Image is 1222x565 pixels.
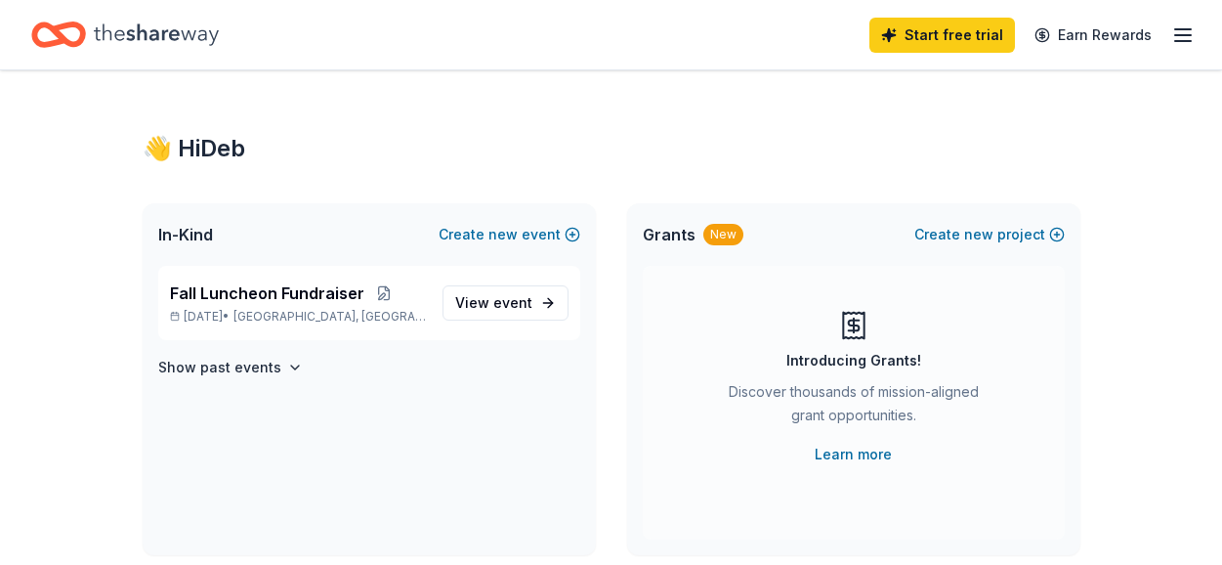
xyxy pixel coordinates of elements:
span: new [964,223,993,246]
div: Introducing Grants! [786,349,921,372]
a: View event [442,285,569,321]
a: Home [31,12,219,58]
div: Discover thousands of mission-aligned grant opportunities. [721,380,987,435]
span: new [488,223,518,246]
a: Learn more [815,443,892,466]
span: View [455,291,532,315]
span: event [493,294,532,311]
button: Createnewevent [439,223,580,246]
span: [GEOGRAPHIC_DATA], [GEOGRAPHIC_DATA] [233,309,426,325]
span: In-Kind [158,223,213,246]
div: 👋 Hi Deb [143,133,1080,164]
span: Fall Luncheon Fundraiser [170,282,364,305]
a: Earn Rewards [1023,18,1163,53]
p: [DATE] • [170,309,427,325]
button: Show past events [158,356,303,379]
h4: Show past events [158,356,281,379]
button: Createnewproject [914,223,1065,246]
div: New [703,224,743,245]
span: Grants [643,223,695,246]
a: Start free trial [869,18,1015,53]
